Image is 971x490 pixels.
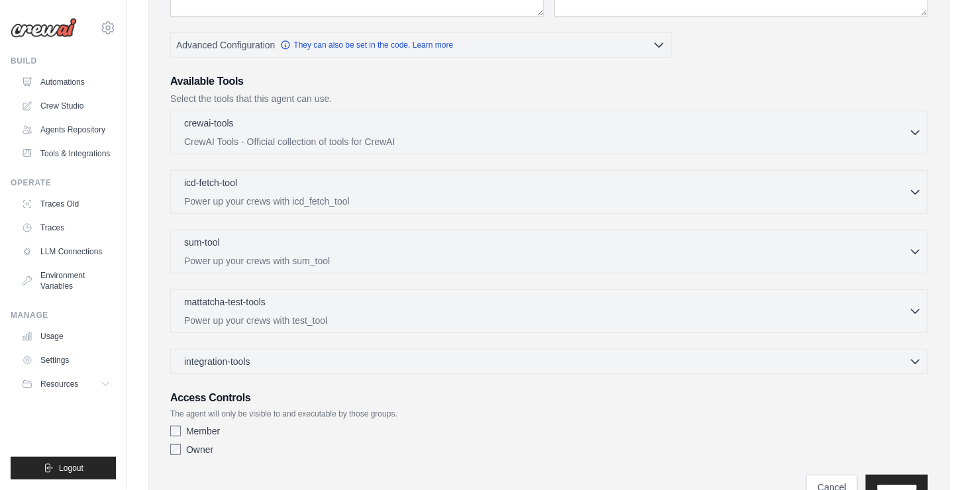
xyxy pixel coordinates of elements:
[184,236,220,249] p: sum-tool
[184,295,266,309] p: mattatcha-test-tools
[176,355,922,368] button: integration-tools
[170,409,928,419] p: The agent will only be visible to and executable by those groups.
[184,176,237,189] p: icd-fetch-tool
[11,177,116,188] div: Operate
[170,73,928,89] h3: Available Tools
[176,236,922,268] button: sum-tool Power up your crews with sum_tool
[11,56,116,66] div: Build
[186,443,213,456] label: Owner
[16,241,116,262] a: LLM Connections
[184,254,909,268] p: Power up your crews with sum_tool
[16,326,116,347] a: Usage
[280,40,453,50] a: They can also be set in the code. Learn more
[40,379,78,389] span: Resources
[184,117,234,130] p: crewai-tools
[16,217,116,238] a: Traces
[11,457,116,479] button: Logout
[176,117,922,148] button: crewai-tools CrewAI Tools - Official collection of tools for CrewAI
[176,38,275,52] span: Advanced Configuration
[184,355,250,368] span: integration-tools
[11,18,77,38] img: Logo
[184,135,909,148] p: CrewAI Tools - Official collection of tools for CrewAI
[16,95,116,117] a: Crew Studio
[176,176,922,208] button: icd-fetch-tool Power up your crews with icd_fetch_tool
[16,193,116,215] a: Traces Old
[171,33,671,57] button: Advanced Configuration They can also be set in the code. Learn more
[170,92,928,105] p: Select the tools that this agent can use.
[16,350,116,371] a: Settings
[176,295,922,327] button: mattatcha-test-tools Power up your crews with test_tool
[16,373,116,395] button: Resources
[184,195,909,208] p: Power up your crews with icd_fetch_tool
[11,310,116,320] div: Manage
[16,265,116,297] a: Environment Variables
[16,72,116,93] a: Automations
[170,390,928,406] h3: Access Controls
[184,314,909,327] p: Power up your crews with test_tool
[59,463,83,473] span: Logout
[186,424,220,438] label: Member
[16,143,116,164] a: Tools & Integrations
[16,119,116,140] a: Agents Repository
